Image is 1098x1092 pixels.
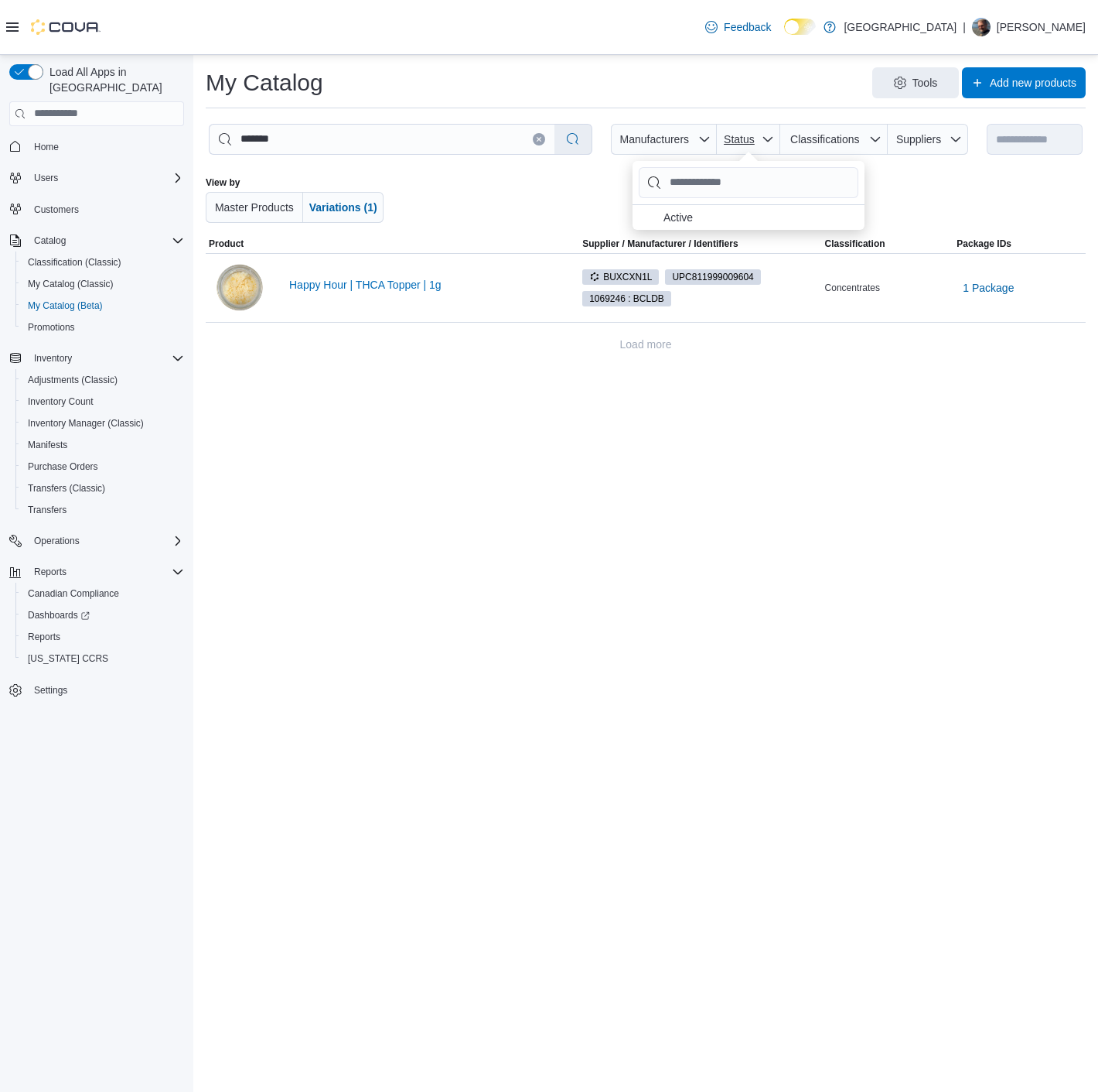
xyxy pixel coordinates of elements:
button: Home [3,135,190,158]
span: [US_STATE] CCRS [28,652,108,665]
p: [PERSON_NAME] [997,18,1086,36]
span: Transfers (Classic) [28,482,105,495]
button: Inventory Manager (Classic) [15,412,190,434]
span: Variations (1) [309,201,377,214]
a: Inventory Count [22,392,100,411]
span: Operations [34,535,80,547]
span: Canadian Compliance [22,584,184,603]
span: Classification (Classic) [28,256,121,269]
span: Inventory [28,349,184,368]
span: My Catalog (Classic) [22,275,184,293]
span: Active [663,208,855,227]
span: Home [34,141,59,153]
button: Operations [28,532,86,550]
span: Reports [28,631,60,643]
a: Inventory Manager (Classic) [22,414,150,433]
span: UPC 811999009604 [672,270,753,284]
button: Manifests [15,434,190,456]
a: Dashboards [15,604,190,626]
span: Dashboards [28,609,90,621]
span: Catalog [34,234,66,247]
button: Suppliers [888,124,968,155]
span: Product [209,238,244,250]
span: Transfers (Classic) [22,479,184,498]
button: My Catalog (Beta) [15,295,190,317]
span: Settings [28,680,184,700]
a: Purchase Orders [22,457,104,476]
button: Classifications [780,124,888,155]
span: Classification (Classic) [22,253,184,272]
span: Promotions [28,321,75,334]
a: Settings [28,681,73,700]
span: Inventory Manager (Classic) [28,417,144,430]
a: Home [28,138,65,156]
button: Master Products [206,192,303,223]
p: [GEOGRAPHIC_DATA] [844,18,956,36]
span: Customers [28,200,184,219]
span: Supplier / Manufacturer / Identifiers [561,238,738,250]
span: Users [28,169,184,187]
button: Reports [3,561,190,583]
h1: My Catalog [206,67,323,98]
a: Adjustments (Classic) [22,371,124,389]
span: UPC811999009604 [665,269,760,285]
span: Adjustments (Classic) [22,371,184,389]
span: Package IDs [956,238,1011,250]
span: My Catalog (Beta) [22,296,184,315]
button: Reports [28,563,73,581]
span: Load All Apps in [GEOGRAPHIC_DATA] [43,64,184,95]
span: Canadian Compliance [28,587,119,600]
button: Inventory [3,347,190,369]
span: Promotions [22,318,184,337]
span: 1 Package [963,280,1014,296]
span: Adjustments (Classic) [28,374,118,386]
span: BUXCXN1L [589,270,652,284]
span: Classification [825,238,885,250]
ul: Product Status [633,205,864,230]
a: Feedback [699,12,777,43]
span: Settings [34,684,67,697]
span: Transfers [28,504,66,516]
span: Reports [28,563,184,581]
span: Washington CCRS [22,649,184,668]
span: Manufacturers [620,133,689,145]
button: Canadian Compliance [15,583,190,604]
button: Load more [614,329,678,360]
nav: Complex example [9,129,184,742]
span: Manifests [22,436,184,454]
span: Inventory [34,352,72,365]
button: Adjustments (Classic) [15,369,190,391]
li: Active [633,205,864,230]
span: Catalog [28,231,184,250]
a: Promotions [22,318,81,337]
span: Add new products [990,75,1076,91]
span: 1069246 : BCLDB [589,292,664,306]
span: Reports [22,628,184,646]
a: Canadian Compliance [22,584,125,603]
button: Users [28,169,64,187]
a: My Catalog (Beta) [22,296,109,315]
span: Feedback [724,19,771,35]
button: Purchase Orders [15,456,190,478]
button: Catalog [28,231,72,250]
button: Add new products [962,67,1086,98]
img: Cova [31,19,101,35]
span: Home [28,137,184,156]
button: Classification (Classic) [15,252,190,273]
span: Users [34,172,58,184]
span: Tools [912,75,938,91]
label: View by [206,176,240,189]
a: [US_STATE] CCRS [22,649,114,668]
button: Manufacturers [611,124,716,155]
a: My Catalog (Classic) [22,275,120,293]
span: Purchase Orders [22,457,184,476]
span: My Catalog (Beta) [28,300,103,312]
a: Transfers [22,501,73,519]
a: Customers [28,200,85,219]
a: Dashboards [22,606,96,625]
button: Operations [3,530,190,552]
button: Promotions [15,317,190,338]
div: Supplier / Manufacturer / Identifiers [582,238,738,250]
span: Master Products [215,201,294,214]
span: Manifests [28,439,67,451]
